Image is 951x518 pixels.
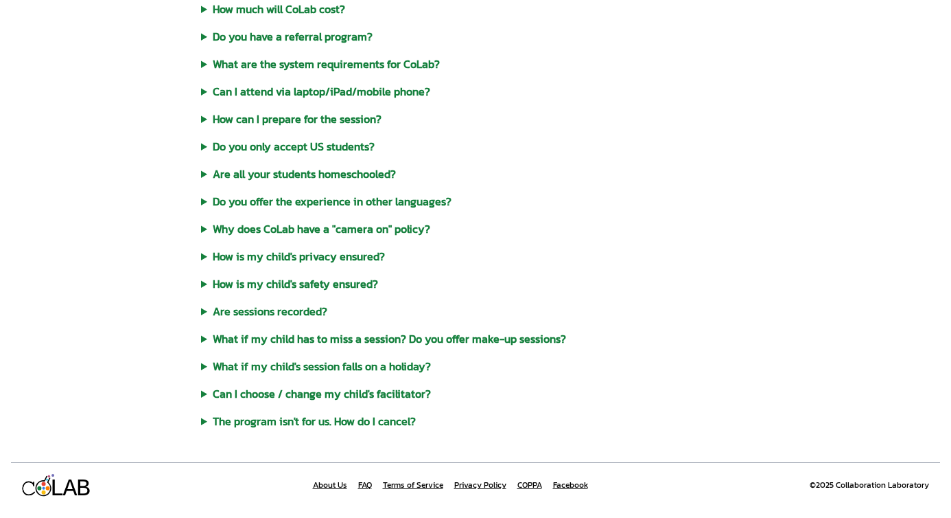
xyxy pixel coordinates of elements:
[454,480,506,491] a: Privacy Policy
[201,111,750,127] summary: How can I prepare for the session?
[358,480,372,491] a: FAQ
[201,166,750,182] summary: Are all your students homeschooled?
[76,475,91,504] div: B
[201,138,750,155] summary: Do you only accept US students?
[62,475,77,504] div: A
[201,83,750,100] summary: Can I attend via laptop/iPad/mobile phone?
[201,28,750,45] summary: Do you have a referral program?
[201,275,750,292] summary: How is my child's safety ensured?
[517,480,542,491] a: COPPA
[313,480,347,491] a: About Us
[201,330,750,347] summary: What if my child has to miss a session? Do you offer make-up sessions?
[201,56,750,72] summary: What are the system requirements for CoLab?
[553,480,588,491] a: Facebook
[201,358,750,374] summary: What if my child's session falls on a holiday?
[201,193,750,210] summary: Do you offer the experience in other languages?
[49,475,64,504] div: L
[201,413,750,429] summary: The program isn't for us. How do I cancel?
[810,480,929,491] div: ©2025 Collaboration Laboratory
[22,474,91,497] a: LAB
[383,480,443,491] a: Terms of Service
[201,385,750,402] summary: Can I choose / change my child's facilitator?
[201,1,750,17] summary: How much will CoLab cost?
[201,303,750,319] summary: Are sessions recorded?
[201,221,750,237] summary: Why does CoLab have a "camera on" policy?
[201,248,750,264] summary: How is my child's privacy ensured?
